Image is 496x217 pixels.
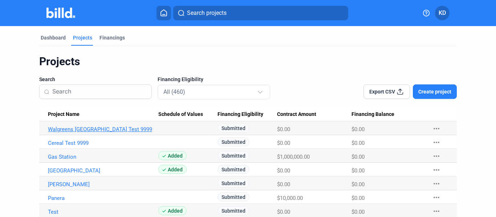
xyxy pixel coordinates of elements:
[39,76,55,83] span: Search
[158,111,203,118] span: Schedule of Values
[432,193,441,202] mat-icon: more_horiz
[217,165,249,174] span: Submitted
[432,124,441,133] mat-icon: more_horiz
[217,124,249,133] span: Submitted
[277,126,290,133] span: $0.00
[217,137,249,146] span: Submitted
[418,88,451,95] span: Create project
[52,84,147,99] input: Search
[163,88,185,95] mat-select-trigger: All (460)
[432,138,441,147] mat-icon: more_horiz
[217,111,263,118] span: Financing Eligibility
[351,181,365,188] span: $0.00
[432,179,441,188] mat-icon: more_horiz
[351,126,365,133] span: $0.00
[277,209,290,215] span: $0.00
[277,167,290,174] span: $0.00
[173,6,348,20] button: Search projects
[48,140,158,146] a: Cereal Test 9999
[432,152,441,160] mat-icon: more_horiz
[158,111,217,118] div: Schedule of Values
[351,167,365,174] span: $0.00
[41,34,66,41] div: Dashboard
[439,9,446,17] span: KD
[48,209,158,215] a: Test
[277,140,290,146] span: $0.00
[351,140,365,146] span: $0.00
[369,88,395,95] span: Export CSV
[158,165,187,174] span: Added
[277,111,316,118] span: Contract Amount
[48,167,158,174] a: [GEOGRAPHIC_DATA]
[277,154,310,160] span: $1,000,000.00
[277,111,351,118] div: Contract Amount
[158,151,187,160] span: Added
[217,206,249,215] span: Submitted
[277,195,303,201] span: $10,000.00
[48,181,158,188] a: [PERSON_NAME]
[217,192,249,201] span: Submitted
[277,181,290,188] span: $0.00
[73,34,92,41] div: Projects
[351,195,365,201] span: $0.00
[217,179,249,188] span: Submitted
[187,9,227,17] span: Search projects
[48,111,80,118] span: Project Name
[351,154,365,160] span: $0.00
[413,84,457,99] button: Create project
[46,8,75,18] img: Billd Company Logo
[39,55,456,68] div: Projects
[432,207,441,216] mat-icon: more_horiz
[48,126,158,133] a: Walgreens [GEOGRAPHIC_DATA] Test 9999
[351,111,394,118] span: Financing Balance
[99,34,125,41] div: Financings
[432,166,441,174] mat-icon: more_horiz
[48,195,158,201] a: Panera
[217,151,249,160] span: Submitted
[217,111,277,118] div: Financing Eligibility
[363,84,410,99] button: Export CSV
[158,76,203,83] span: Financing Eligibility
[351,111,425,118] div: Financing Balance
[351,209,365,215] span: $0.00
[435,6,450,20] button: KD
[48,154,158,160] a: Gas Station
[48,111,158,118] div: Project Name
[158,206,187,215] span: Added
